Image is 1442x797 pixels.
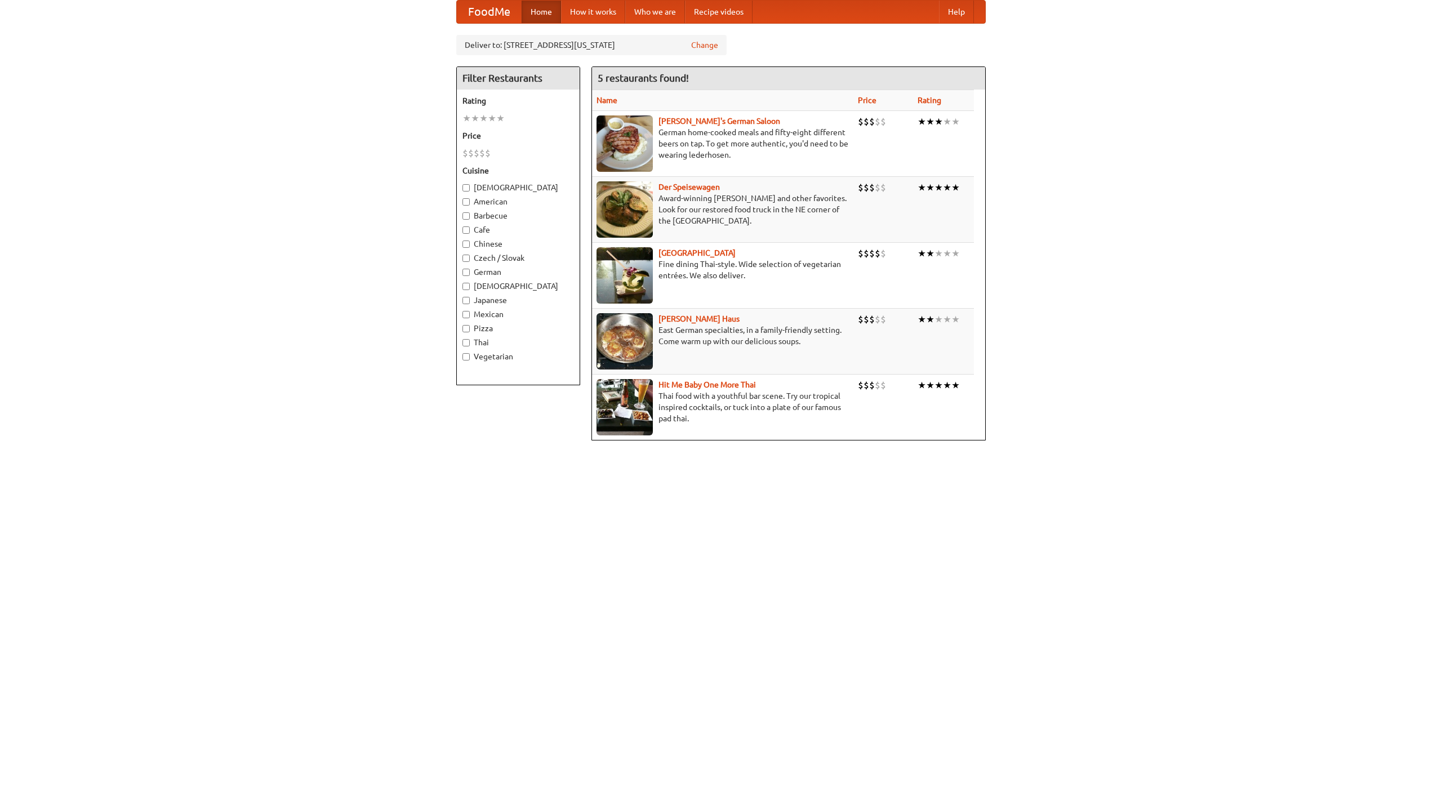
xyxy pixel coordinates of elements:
ng-pluralize: 5 restaurants found! [598,73,689,83]
p: Fine dining Thai-style. Wide selection of vegetarian entrées. We also deliver. [597,259,849,281]
img: satay.jpg [597,247,653,304]
li: $ [858,181,864,194]
li: $ [474,147,479,159]
li: ★ [918,313,926,326]
li: ★ [951,247,960,260]
li: $ [858,379,864,391]
li: $ [875,247,880,260]
li: $ [479,147,485,159]
img: babythai.jpg [597,379,653,435]
p: East German specialties, in a family-friendly setting. Come warm up with our delicious soups. [597,324,849,347]
li: ★ [951,379,960,391]
li: ★ [951,181,960,194]
a: Recipe videos [685,1,753,23]
li: $ [864,247,869,260]
li: ★ [943,115,951,128]
li: $ [869,181,875,194]
input: Thai [462,339,470,346]
li: $ [858,115,864,128]
a: FoodMe [457,1,522,23]
b: [PERSON_NAME] Haus [658,314,740,323]
li: $ [875,379,880,391]
label: Vegetarian [462,351,574,362]
li: ★ [943,181,951,194]
li: $ [869,247,875,260]
li: $ [462,147,468,159]
li: ★ [934,115,943,128]
li: ★ [918,379,926,391]
label: Barbecue [462,210,574,221]
li: ★ [918,181,926,194]
li: $ [864,379,869,391]
a: Change [691,39,718,51]
p: German home-cooked meals and fifty-eight different beers on tap. To get more authentic, you'd nee... [597,127,849,161]
h5: Price [462,130,574,141]
a: Home [522,1,561,23]
input: Pizza [462,325,470,332]
label: Czech / Slovak [462,252,574,264]
li: ★ [926,181,934,194]
li: ★ [471,112,479,124]
h5: Cuisine [462,165,574,176]
li: $ [869,115,875,128]
p: Thai food with a youthful bar scene. Try our tropical inspired cocktails, or tuck into a plate of... [597,390,849,424]
label: Pizza [462,323,574,334]
li: ★ [943,379,951,391]
li: ★ [479,112,488,124]
input: German [462,269,470,276]
li: $ [880,247,886,260]
label: [DEMOGRAPHIC_DATA] [462,280,574,292]
h4: Filter Restaurants [457,67,580,90]
li: ★ [943,247,951,260]
li: ★ [934,379,943,391]
img: speisewagen.jpg [597,181,653,238]
li: ★ [926,379,934,391]
label: Japanese [462,295,574,306]
li: $ [864,181,869,194]
li: ★ [496,112,505,124]
li: ★ [918,247,926,260]
a: Hit Me Baby One More Thai [658,380,756,389]
input: Barbecue [462,212,470,220]
li: $ [869,379,875,391]
a: [GEOGRAPHIC_DATA] [658,248,736,257]
li: $ [858,247,864,260]
a: Price [858,96,876,105]
li: ★ [926,313,934,326]
li: ★ [934,181,943,194]
img: esthers.jpg [597,115,653,172]
input: Cafe [462,226,470,234]
li: $ [864,313,869,326]
li: $ [468,147,474,159]
li: $ [875,115,880,128]
li: ★ [462,112,471,124]
li: ★ [918,115,926,128]
label: Cafe [462,224,574,235]
input: Czech / Slovak [462,255,470,262]
p: Award-winning [PERSON_NAME] and other favorites. Look for our restored food truck in the NE corne... [597,193,849,226]
input: [DEMOGRAPHIC_DATA] [462,283,470,290]
a: Der Speisewagen [658,182,720,192]
li: $ [880,313,886,326]
div: Deliver to: [STREET_ADDRESS][US_STATE] [456,35,727,55]
label: German [462,266,574,278]
label: American [462,196,574,207]
label: Mexican [462,309,574,320]
li: ★ [926,247,934,260]
li: $ [869,313,875,326]
li: ★ [951,313,960,326]
label: Thai [462,337,574,348]
a: How it works [561,1,625,23]
li: $ [875,313,880,326]
a: [PERSON_NAME]'s German Saloon [658,117,780,126]
li: ★ [951,115,960,128]
input: Vegetarian [462,353,470,360]
label: [DEMOGRAPHIC_DATA] [462,182,574,193]
li: ★ [943,313,951,326]
a: Help [939,1,974,23]
li: $ [880,379,886,391]
input: Mexican [462,311,470,318]
input: Chinese [462,241,470,248]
